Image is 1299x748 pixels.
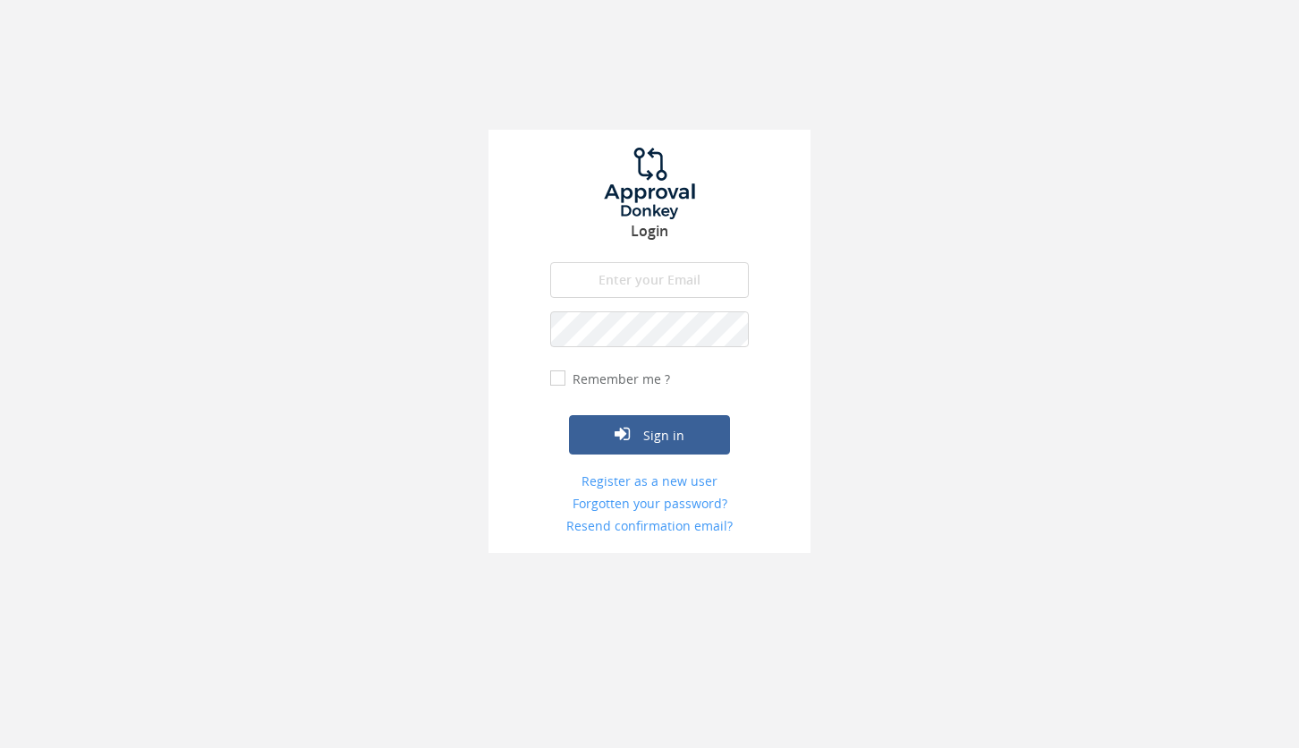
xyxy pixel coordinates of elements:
a: Resend confirmation email? [550,517,749,535]
h3: Login [488,224,811,240]
a: Forgotten your password? [550,495,749,513]
label: Remember me ? [568,370,670,388]
a: Register as a new user [550,472,749,490]
img: logo.png [582,148,717,219]
button: Sign in [569,415,730,455]
input: Enter your Email [550,262,749,298]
